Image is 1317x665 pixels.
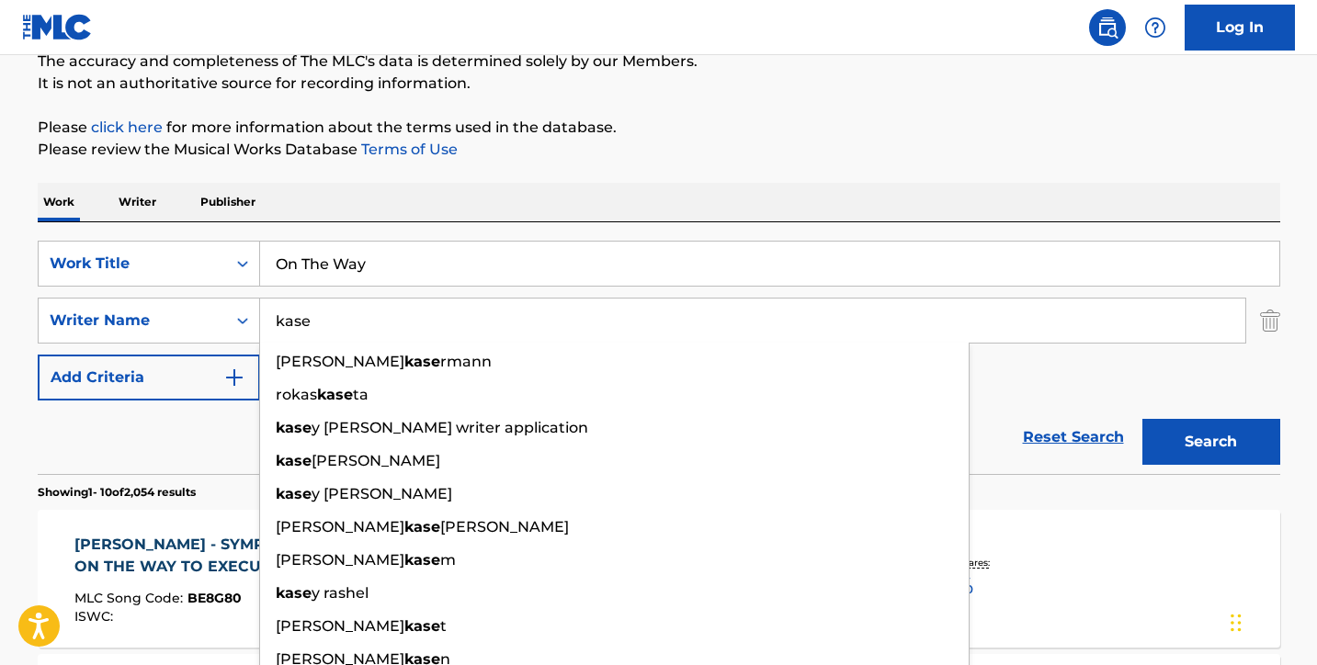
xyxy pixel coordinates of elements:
[1144,17,1166,39] img: help
[276,485,312,502] strong: kase
[276,419,312,436] strong: kase
[276,584,312,602] strong: kase
[312,584,369,602] span: y rashel
[38,510,1280,648] a: [PERSON_NAME] - SYMPHONIE FANTASTIQUE, OP. 14 - ON THE WAY TO EXECUTION-ALLEGRO NON TROPPOMLC Son...
[91,118,163,136] a: click here
[74,608,118,625] span: ISWC :
[358,141,458,158] a: Terms of Use
[38,117,1280,139] p: Please for more information about the terms used in the database.
[1260,298,1280,344] img: Delete Criterion
[74,590,187,606] span: MLC Song Code :
[223,366,245,389] img: 9d2ae6d4665cec9f34b9.svg
[276,452,312,469] strong: kase
[312,485,452,502] span: y [PERSON_NAME]
[276,518,404,535] span: [PERSON_NAME]
[440,551,456,569] span: m
[1096,17,1118,39] img: search
[113,183,162,221] p: Writer
[195,183,261,221] p: Publisher
[404,617,440,635] strong: kase
[1142,419,1280,465] button: Search
[404,353,440,370] strong: kase
[404,518,440,535] strong: kase
[187,590,242,606] span: BE8G80
[50,253,215,275] div: Work Title
[404,551,440,569] strong: kase
[50,310,215,332] div: Writer Name
[317,386,353,403] strong: kase
[1225,577,1317,665] iframe: Chat Widget
[38,51,1280,73] p: The accuracy and completeness of The MLC's data is determined solely by our Members.
[276,353,404,370] span: [PERSON_NAME]
[312,419,588,436] span: y [PERSON_NAME] writer application
[276,386,317,403] span: rokas
[22,14,93,40] img: MLC Logo
[1231,595,1242,650] div: Drag
[38,183,80,221] p: Work
[312,452,440,469] span: [PERSON_NAME]
[74,534,531,578] div: [PERSON_NAME] - SYMPHONIE FANTASTIQUE, OP. 14 - ON THE WAY TO EXECUTION-ALLEGRO NON TROPPO
[353,386,369,403] span: ta
[440,518,569,535] span: [PERSON_NAME]
[440,353,492,370] span: rmann
[1089,9,1126,46] a: Public Search
[38,484,196,501] p: Showing 1 - 10 of 2,054 results
[1014,417,1133,457] a: Reset Search
[1137,9,1174,46] div: Help
[38,241,1280,474] form: Search Form
[276,617,404,635] span: [PERSON_NAME]
[276,551,404,569] span: [PERSON_NAME]
[38,139,1280,161] p: Please review the Musical Works Database
[38,73,1280,95] p: It is not an authoritative source for recording information.
[440,617,447,635] span: t
[38,355,260,400] button: Add Criteria
[1185,5,1295,51] a: Log In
